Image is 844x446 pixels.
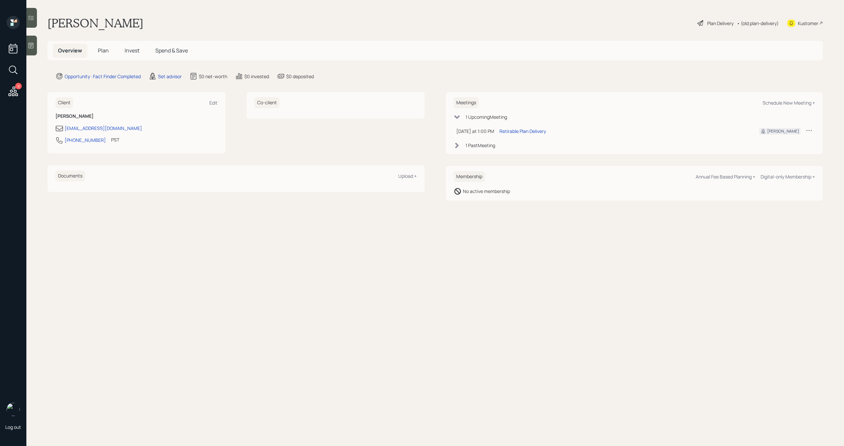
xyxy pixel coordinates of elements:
[55,171,85,181] h6: Documents
[454,97,479,108] h6: Meetings
[125,47,139,54] span: Invest
[55,113,218,119] h6: [PERSON_NAME]
[707,20,734,27] div: Plan Delivery
[798,20,818,27] div: Kustomer
[763,100,815,106] div: Schedule New Meeting +
[466,142,495,149] div: 1 Past Meeting
[209,100,218,106] div: Edit
[155,47,188,54] span: Spend & Save
[737,20,779,27] div: • (old plan-delivery)
[55,97,73,108] h6: Client
[454,171,485,182] h6: Membership
[767,128,799,134] div: [PERSON_NAME]
[466,113,507,120] div: 1 Upcoming Meeting
[499,128,546,135] div: Retirable Plan Delivery
[286,73,314,80] div: $0 deposited
[398,173,417,179] div: Upload +
[5,424,21,430] div: Log out
[111,136,119,143] div: PST
[65,73,141,80] div: Opportunity · Fact Finder Completed
[58,47,82,54] span: Overview
[98,47,109,54] span: Plan
[158,73,182,80] div: Set advisor
[696,174,755,180] div: Annual Fee Based Planning +
[456,128,494,135] div: [DATE] at 1:00 PM
[255,97,280,108] h6: Co-client
[7,403,20,416] img: michael-russo-headshot.png
[463,188,510,195] div: No active membership
[761,174,815,180] div: Digital-only Membership +
[65,125,142,132] div: [EMAIL_ADDRESS][DOMAIN_NAME]
[15,83,22,89] div: 9
[199,73,227,80] div: $0 net-worth
[47,16,143,30] h1: [PERSON_NAME]
[244,73,269,80] div: $0 invested
[65,137,106,143] div: [PHONE_NUMBER]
